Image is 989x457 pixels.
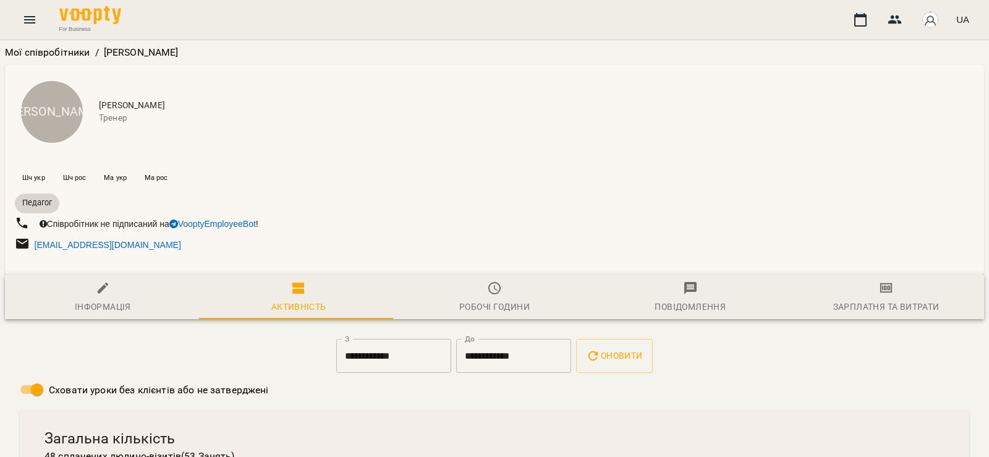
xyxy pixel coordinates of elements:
[104,173,127,184] p: Ма укр
[99,112,974,124] span: Тренер
[833,299,940,314] div: Зарплатня та Витрати
[104,45,179,60] p: [PERSON_NAME]
[45,429,944,448] span: Загальна кількість
[15,197,59,208] span: Педагог
[35,240,181,250] a: [EMAIL_ADDRESS][DOMAIN_NAME]
[5,45,984,60] nav: breadcrumb
[586,348,642,363] span: Оновити
[459,299,530,314] div: Робочі години
[37,216,261,233] div: Співробітник не підписаний на !
[169,219,256,229] a: VooptyEmployeeBot
[59,6,121,24] img: Voopty Logo
[49,383,269,398] span: Сховати уроки без клієнтів або не затверджені
[63,173,87,184] p: Шч рос
[75,299,131,314] div: Інформація
[15,5,45,35] button: Menu
[145,173,168,184] p: Ма рос
[271,299,326,314] div: Активність
[21,81,83,143] div: [PERSON_NAME]
[951,8,974,31] button: UA
[99,100,974,112] span: [PERSON_NAME]
[95,45,99,60] li: /
[22,173,45,184] p: Шч укр
[576,339,652,374] button: Оновити
[922,11,939,28] img: avatar_s.png
[655,299,726,314] div: Повідомлення
[956,13,969,26] span: UA
[59,25,121,33] span: For Business
[5,46,90,58] a: Мої співробітники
